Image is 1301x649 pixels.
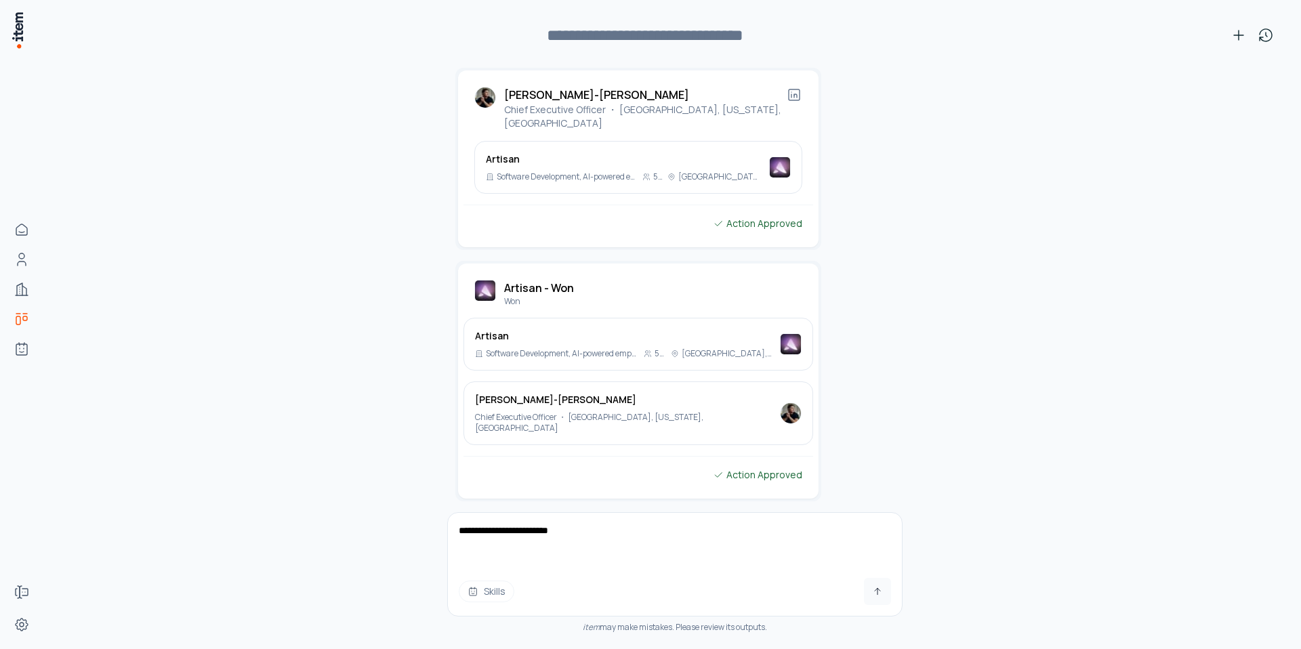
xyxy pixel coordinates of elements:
[504,296,574,307] p: Won
[780,402,802,424] img: Jaspar Carmichael-Jack
[8,216,35,243] a: Home
[8,306,35,333] a: Deals
[1252,22,1279,49] button: View history
[8,246,35,273] a: People
[713,467,802,482] div: Action Approved
[475,393,775,406] h3: [PERSON_NAME]-[PERSON_NAME]
[8,335,35,362] a: Agents
[497,171,637,182] p: Software Development, AI-powered employees, outbound sales automation
[504,87,786,103] h2: [PERSON_NAME]-[PERSON_NAME]
[474,280,496,301] img: Artisan - Won
[486,348,638,359] p: Software Development, AI-powered employees, outbound sales automation
[682,348,775,359] p: [GEOGRAPHIC_DATA], [GEOGRAPHIC_DATA]
[474,87,496,108] img: Jaspar Carmichael-Jack
[655,348,665,359] p: 51-200
[504,280,574,296] h2: Artisan - Won
[447,622,903,633] div: may make mistakes. Please review its outputs.
[713,216,802,231] div: Action Approved
[475,412,775,434] p: Chief Executive Officer ・ [GEOGRAPHIC_DATA], [US_STATE], [GEOGRAPHIC_DATA]
[1225,22,1252,49] button: New conversation
[11,11,24,49] img: Item Brain Logo
[653,171,662,182] p: 51-200
[459,581,514,602] button: Skills
[583,621,600,633] i: item
[504,103,786,130] p: Chief Executive Officer ・ [GEOGRAPHIC_DATA], [US_STATE], [GEOGRAPHIC_DATA]
[8,611,35,638] a: Settings
[678,171,764,182] p: [GEOGRAPHIC_DATA], [GEOGRAPHIC_DATA]
[780,333,802,355] img: Artisan
[475,329,775,343] h3: Artisan
[864,578,891,605] button: Send message
[484,585,505,598] span: Skills
[8,276,35,303] a: Companies
[486,152,764,166] h3: Artisan
[769,156,791,178] img: Artisan
[8,579,35,606] a: Forms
